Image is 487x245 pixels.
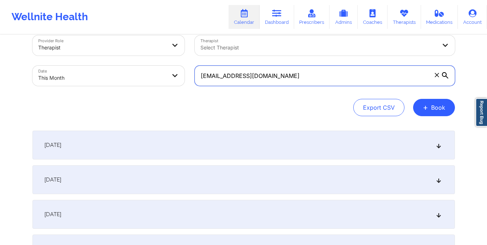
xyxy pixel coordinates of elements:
a: Coaches [358,5,388,29]
span: [DATE] [44,141,61,149]
span: [DATE] [44,176,61,183]
a: Therapists [388,5,421,29]
a: Prescribers [294,5,330,29]
button: +Book [413,99,455,116]
a: Medications [421,5,458,29]
a: Calendar [229,5,260,29]
a: Admins [329,5,358,29]
div: Therapist [38,40,167,56]
input: Search by patient email [195,66,455,86]
a: Report Bug [475,98,487,127]
button: Export CSV [353,99,404,116]
span: [DATE] [44,211,61,218]
span: + [423,105,428,109]
a: Account [458,5,487,29]
a: Dashboard [260,5,294,29]
div: This Month [38,70,167,86]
